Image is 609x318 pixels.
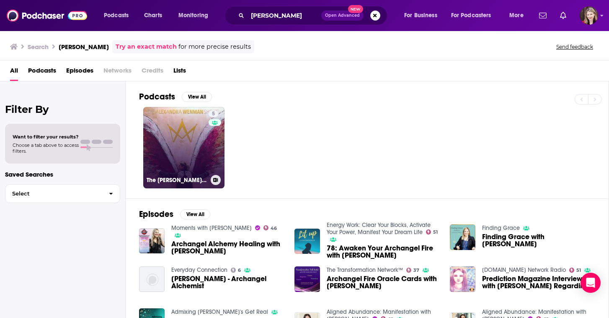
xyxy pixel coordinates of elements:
a: Lists [173,64,186,81]
a: 46 [263,225,277,230]
img: Podchaser - Follow, Share and Rate Podcasts [7,8,87,23]
span: Select [5,191,102,196]
img: Alexandra Wenman - Archangel Alchemist [139,266,165,292]
a: Moments with Marianne [171,224,252,232]
span: Choose a tab above to access filters. [13,142,79,154]
h2: Filter By [5,103,120,115]
a: TheSpiritGuides.co.uk Network Radio [482,266,566,274]
span: Prediction Magazine Interview with [PERSON_NAME] Regarding the Relaunch [482,275,595,289]
span: for more precise results [178,42,251,52]
button: open menu [446,9,503,22]
span: More [509,10,524,21]
a: The Transformation Network™ [327,266,403,274]
a: PodcastsView All [139,91,212,102]
img: Archangel Alchemy Healing with Alexandra Wenman [139,228,165,254]
img: Prediction Magazine Interview with Alexandra Wenman Regarding the Relaunch [450,266,475,292]
span: New [348,5,363,13]
span: Want to filter your results? [13,134,79,140]
a: 5 [209,110,218,117]
span: Podcasts [104,10,129,21]
a: 5The [PERSON_NAME] Show [143,107,225,188]
span: Monitoring [178,10,208,21]
h2: Podcasts [139,91,175,102]
a: 78: Awaken Your Archangel Fire with Alexandra Wenman [327,245,440,259]
a: Charts [139,9,167,22]
span: For Podcasters [451,10,491,21]
button: open menu [173,9,219,22]
span: 6 [238,268,241,272]
span: Networks [103,64,132,81]
img: Finding Grace with Alexandra Wenman [450,224,475,250]
a: Everyday Connection [171,266,227,274]
span: 5 [212,110,215,118]
span: Finding Grace with [PERSON_NAME] [482,233,595,248]
p: Saved Searches [5,170,120,178]
a: Show notifications dropdown [557,8,570,23]
span: 46 [271,227,277,230]
div: Search podcasts, credits, & more... [232,6,395,25]
span: 78: Awaken Your Archangel Fire with [PERSON_NAME] [327,245,440,259]
a: Finding Grace [482,224,520,232]
button: View All [180,209,210,219]
h2: Episodes [139,209,173,219]
input: Search podcasts, credits, & more... [248,9,321,22]
img: User Profile [580,6,598,25]
a: Try an exact match [116,42,177,52]
h3: Search [28,43,49,51]
a: Show notifications dropdown [536,8,550,23]
button: Send feedback [554,43,596,50]
span: 37 [413,268,419,272]
a: Energy Work: Clear Your Blocks, Activate Your Power, Manifest Your Dream Life [327,222,431,236]
div: Open Intercom Messenger [581,273,601,293]
a: EpisodesView All [139,209,210,219]
a: 51 [569,268,581,273]
button: open menu [98,9,139,22]
span: Credits [142,64,163,81]
button: open menu [398,9,448,22]
img: Archangel Fire Oracle Cards with Alexandra Wenman [294,266,320,292]
button: Show profile menu [580,6,598,25]
img: 78: Awaken Your Archangel Fire with Alexandra Wenman [294,229,320,254]
h3: The [PERSON_NAME] Show [147,177,207,184]
span: Open Advanced [325,13,360,18]
a: 37 [406,268,420,273]
a: Admixing Alexandra's Get Real [171,308,268,315]
span: For Business [404,10,437,21]
span: Charts [144,10,162,21]
h3: [PERSON_NAME] [59,43,109,51]
a: Episodes [66,64,93,81]
span: Archangel Fire Oracle Cards with [PERSON_NAME] [327,275,440,289]
button: Select [5,184,120,203]
a: 6 [231,268,241,273]
a: All [10,64,18,81]
span: 51 [433,230,438,234]
span: [PERSON_NAME] - Archangel Alchemist [171,275,284,289]
span: 51 [576,268,581,272]
a: Archangel Alchemy Healing with Alexandra Wenman [171,240,284,255]
span: Logged in as galaxygirl [580,6,598,25]
button: open menu [503,9,534,22]
a: Alexandra Wenman - Archangel Alchemist [171,275,284,289]
button: Open AdvancedNew [321,10,364,21]
a: 51 [426,229,438,235]
a: Prediction Magazine Interview with Alexandra Wenman Regarding the Relaunch [482,275,595,289]
button: View All [182,92,212,102]
a: Archangel Fire Oracle Cards with Alexandra Wenman [327,275,440,289]
a: Finding Grace with Alexandra Wenman [482,233,595,248]
a: Podcasts [28,64,56,81]
span: Archangel Alchemy Healing with [PERSON_NAME] [171,240,284,255]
